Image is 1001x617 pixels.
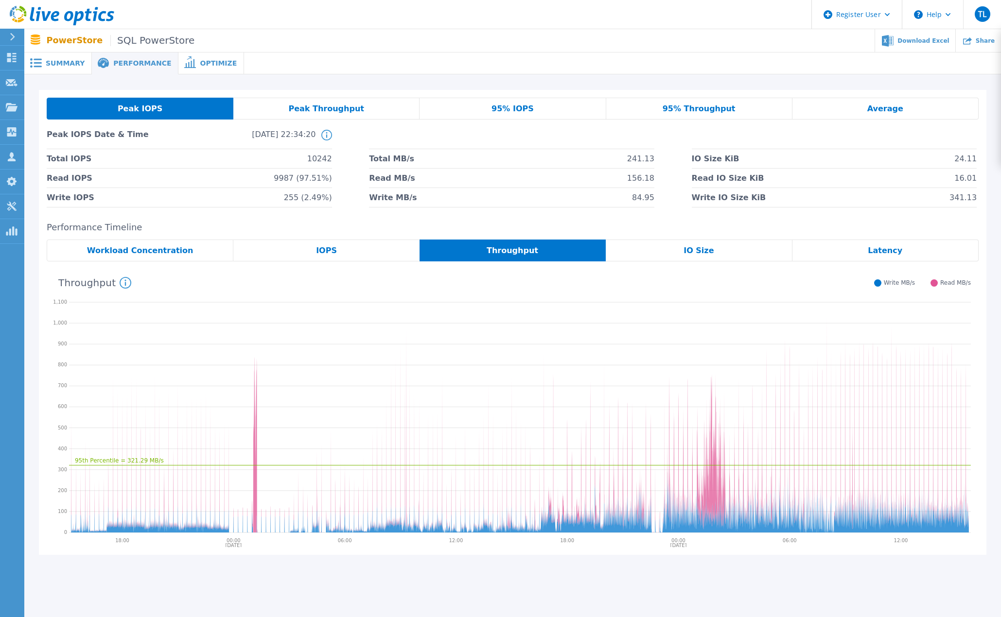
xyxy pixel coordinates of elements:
[47,169,92,188] span: Read IOPS
[949,188,977,207] span: 341.13
[58,425,67,430] text: 500
[692,149,739,168] span: IO Size KiB
[47,35,195,46] p: PowerStore
[58,488,67,493] text: 200
[868,247,902,255] span: Latency
[692,188,766,207] span: Write IO Size KiB
[118,105,162,113] span: Peak IOPS
[58,446,67,451] text: 400
[227,538,241,543] text: 00:00
[867,105,903,113] span: Average
[200,60,237,67] span: Optimize
[115,538,129,543] text: 18:00
[47,223,979,233] h2: Performance Timeline
[75,457,164,464] text: 95th Percentile = 321.29 MB/s
[58,342,67,347] text: 900
[338,538,352,543] text: 06:00
[58,509,67,514] text: 100
[64,530,67,535] text: 0
[47,130,181,149] span: Peak IOPS Date & Time
[58,362,67,368] text: 800
[954,169,977,188] span: 16.01
[897,38,949,44] span: Download Excel
[692,169,764,188] span: Read IO Size KiB
[940,279,971,287] span: Read MB/s
[58,277,131,289] h4: Throughput
[316,247,337,255] span: IOPS
[110,35,194,46] span: SQL PowerStore
[274,169,332,188] span: 9987 (97.51%)
[450,538,464,543] text: 12:00
[784,538,798,543] text: 06:00
[284,188,332,207] span: 255 (2.49%)
[58,404,67,410] text: 600
[181,130,316,149] span: [DATE] 22:34:20
[47,149,91,168] span: Total IOPS
[47,188,94,207] span: Write IOPS
[53,299,67,305] text: 1,100
[672,538,686,543] text: 00:00
[632,188,654,207] span: 84.95
[288,105,364,113] span: Peak Throughput
[369,149,414,168] span: Total MB/s
[684,247,714,255] span: IO Size
[226,543,242,548] text: [DATE]
[369,188,417,207] span: Write MB/s
[663,105,736,113] span: 95% Throughput
[978,10,986,18] span: TL
[369,169,415,188] span: Read MB/s
[87,247,193,255] span: Workload Concentration
[976,38,995,44] span: Share
[627,169,654,188] span: 156.18
[53,320,67,326] text: 1,000
[895,538,909,543] text: 12:00
[954,149,977,168] span: 24.11
[113,60,171,67] span: Performance
[487,247,538,255] span: Throughput
[58,383,67,389] text: 700
[561,538,575,543] text: 18:00
[627,149,654,168] span: 241.13
[58,467,67,472] text: 300
[671,543,688,548] text: [DATE]
[492,105,534,113] span: 95% IOPS
[307,149,332,168] span: 10242
[884,279,915,287] span: Write MB/s
[46,60,85,67] span: Summary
